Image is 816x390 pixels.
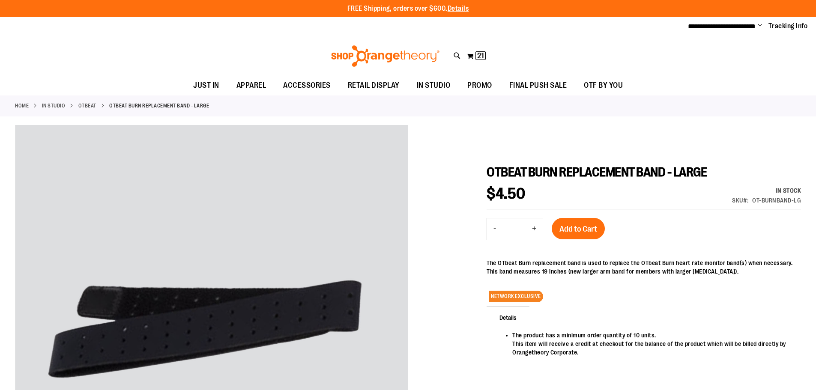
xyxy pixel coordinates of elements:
[459,76,501,95] a: PROMO
[509,76,567,95] span: FINAL PUSH SALE
[489,291,543,302] span: NETWORK EXCLUSIVE
[752,196,801,205] div: OT-BURNBAND-LG
[467,76,492,95] span: PROMO
[448,5,469,12] a: Details
[15,102,29,110] a: Home
[275,76,339,95] a: ACCESSORIES
[185,76,228,95] a: JUST IN
[42,102,66,110] a: IN STUDIO
[228,76,275,95] a: APPAREL
[512,339,792,357] p: This item will receive a credit at checkout for the balance of the product which will be billed d...
[501,76,576,95] a: FINAL PUSH SALE
[487,259,801,276] div: The OTbeat Burn replacement band is used to replace the OTbeat Burn heart rate monitor band(s) wh...
[584,76,623,95] span: OTF BY YOU
[487,165,707,179] span: OTBEAT BURN REPLACEMENT BAND - LARGE
[109,102,209,110] strong: OTBEAT BURN REPLACEMENT BAND - LARGE
[283,76,331,95] span: ACCESSORIES
[487,306,529,328] span: Details
[236,76,266,95] span: APPAREL
[559,224,597,234] span: Add to Cart
[408,76,459,95] a: IN STUDIO
[330,45,441,67] img: Shop Orangetheory
[193,76,219,95] span: JUST IN
[417,76,451,95] span: IN STUDIO
[732,186,801,195] div: Availability
[732,197,749,204] strong: SKU
[348,76,400,95] span: RETAIL DISPLAY
[575,76,631,95] a: OTF BY YOU
[768,21,808,31] a: Tracking Info
[776,187,801,194] span: In stock
[758,22,762,30] button: Account menu
[487,185,526,202] span: $4.50
[347,4,469,14] p: FREE Shipping, orders over $600.
[487,218,502,240] button: Decrease product quantity
[512,331,792,339] li: The product has a minimum order quantity of 10 units.
[339,76,408,95] a: RETAIL DISPLAY
[477,51,484,60] span: 21
[552,218,605,239] button: Add to Cart
[526,218,543,240] button: Increase product quantity
[502,219,526,239] input: Product quantity
[78,102,96,110] a: OTbeat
